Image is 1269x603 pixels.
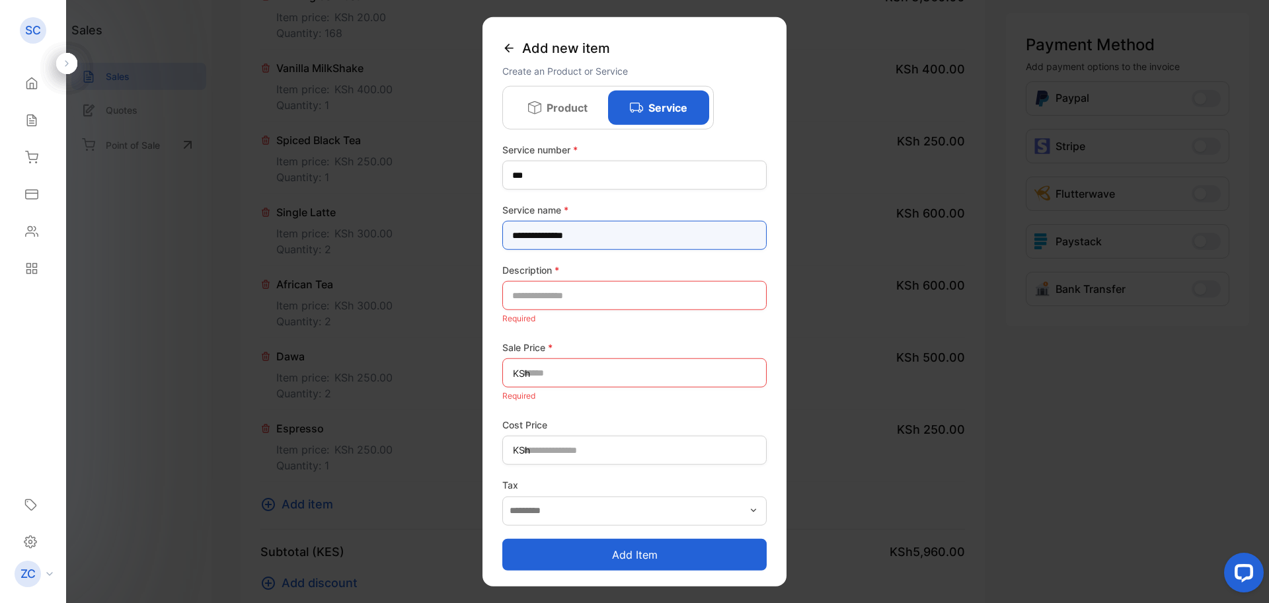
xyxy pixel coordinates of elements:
span: Create an Product or Service [502,65,628,77]
label: Service number [502,143,767,157]
p: Required [502,387,767,405]
span: KSh [513,366,530,380]
p: Product [547,100,588,116]
iframe: LiveChat chat widget [1213,547,1269,603]
p: Required [502,310,767,327]
span: Add new item [522,38,610,58]
p: Service [648,100,687,116]
label: Tax [502,478,767,492]
label: Description [502,263,767,277]
button: Add item [502,538,767,570]
label: Cost Price [502,418,767,432]
label: Service name [502,203,767,217]
p: SC [25,22,41,39]
label: Sale Price [502,341,767,354]
p: ZC [20,565,36,583]
span: KSh [513,443,530,457]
